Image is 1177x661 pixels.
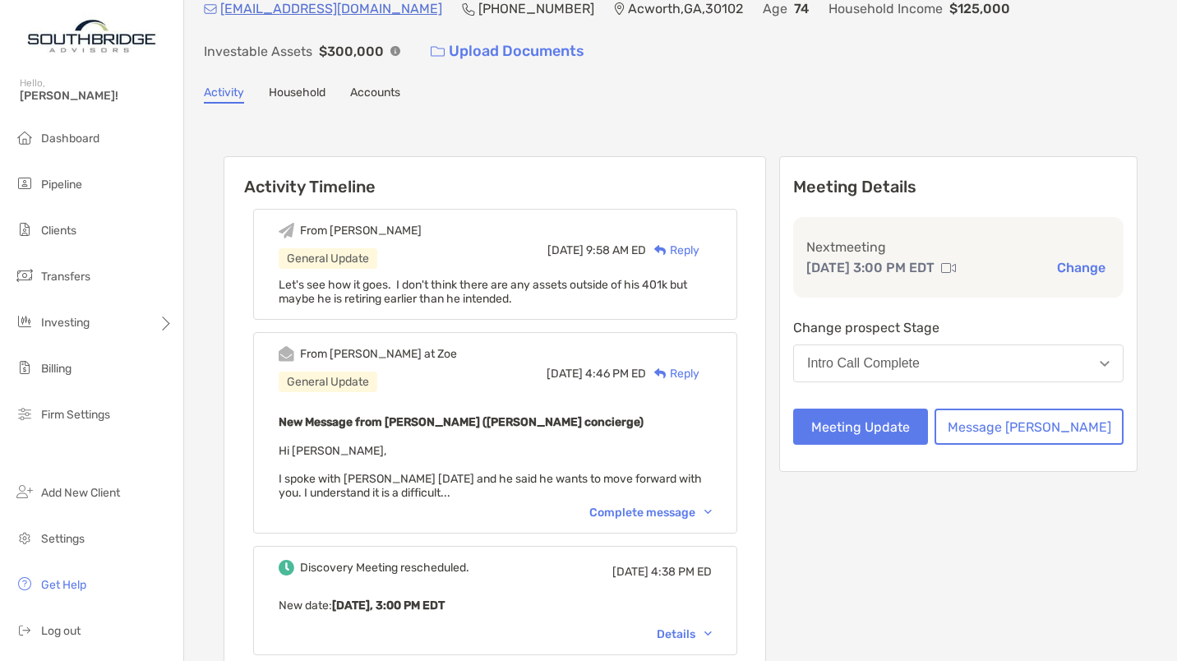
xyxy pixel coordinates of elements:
[300,561,469,575] div: Discovery Meeting rescheduled.
[41,408,110,422] span: Firm Settings
[279,346,294,362] img: Event icon
[807,356,920,371] div: Intro Call Complete
[431,46,445,58] img: button icon
[806,237,1110,257] p: Next meeting
[420,34,595,69] a: Upload Documents
[279,415,644,429] b: New Message from [PERSON_NAME] ([PERSON_NAME] concierge)
[41,132,99,146] span: Dashboard
[300,224,422,238] div: From [PERSON_NAME]
[15,574,35,594] img: get-help icon
[586,243,646,257] span: 9:58 AM ED
[646,365,699,382] div: Reply
[279,223,294,238] img: Event icon
[589,506,712,520] div: Complete message
[41,178,82,192] span: Pipeline
[654,245,667,256] img: Reply icon
[793,177,1124,197] p: Meeting Details
[300,347,457,361] div: From [PERSON_NAME] at Zoe
[41,532,85,546] span: Settings
[15,266,35,285] img: transfers icon
[646,242,699,259] div: Reply
[462,2,475,16] img: Phone Icon
[793,409,928,445] button: Meeting Update
[1100,361,1110,367] img: Open dropdown arrow
[585,367,646,381] span: 4:46 PM ED
[279,444,702,500] span: Hi [PERSON_NAME], I spoke with [PERSON_NAME] [DATE] and he said he wants to move forward with you...
[41,362,72,376] span: Billing
[41,270,90,284] span: Transfers
[793,344,1124,382] button: Intro Call Complete
[15,220,35,239] img: clients icon
[15,358,35,377] img: billing icon
[15,482,35,502] img: add_new_client icon
[547,367,583,381] span: [DATE]
[15,312,35,331] img: investing icon
[654,368,667,379] img: Reply icon
[41,624,81,638] span: Log out
[204,4,217,14] img: Email Icon
[941,261,956,275] img: communication type
[15,528,35,548] img: settings icon
[935,409,1124,445] button: Message [PERSON_NAME]
[41,578,86,592] span: Get Help
[204,41,312,62] p: Investable Assets
[15,620,35,640] img: logout icon
[279,278,687,306] span: Let's see how it goes. I don't think there are any assets outside of his 401k but maybe he is ret...
[612,565,649,579] span: [DATE]
[224,157,765,196] h6: Activity Timeline
[350,86,400,104] a: Accounts
[704,631,712,636] img: Chevron icon
[806,257,935,278] p: [DATE] 3:00 PM EDT
[20,7,164,66] img: Zoe Logo
[279,248,377,269] div: General Update
[319,41,384,62] p: $300,000
[204,86,244,104] a: Activity
[15,173,35,193] img: pipeline icon
[793,317,1124,338] p: Change prospect Stage
[614,2,625,16] img: Location Icon
[704,510,712,515] img: Chevron icon
[1052,259,1110,276] button: Change
[279,560,294,575] img: Event icon
[651,565,712,579] span: 4:38 PM ED
[41,224,76,238] span: Clients
[390,46,400,56] img: Info Icon
[332,599,445,612] b: [DATE], 3:00 PM EDT
[279,372,377,392] div: General Update
[20,89,173,103] span: [PERSON_NAME]!
[41,316,90,330] span: Investing
[657,627,712,641] div: Details
[279,595,712,616] p: New date :
[15,127,35,147] img: dashboard icon
[15,404,35,423] img: firm-settings icon
[41,486,120,500] span: Add New Client
[269,86,325,104] a: Household
[547,243,584,257] span: [DATE]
